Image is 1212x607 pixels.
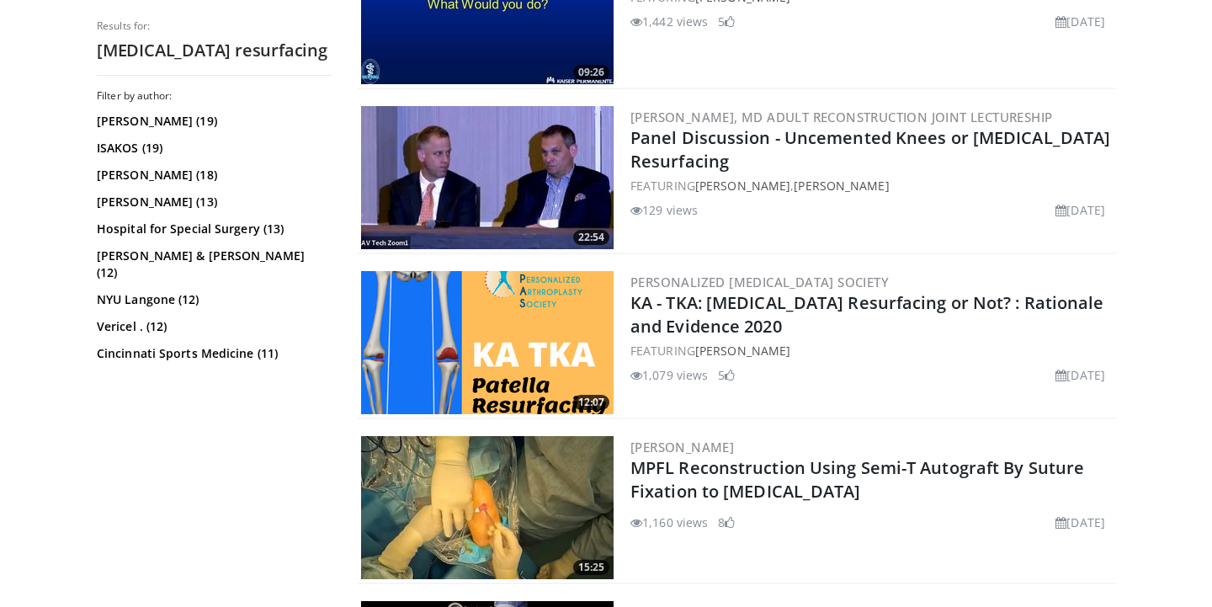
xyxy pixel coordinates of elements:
[630,456,1084,503] a: MPFL Reconstruction Using Semi-T Autograft By Suture Fixation to [MEDICAL_DATA]
[630,366,708,384] li: 1,079 views
[361,106,614,249] img: d1d5ac25-ee15-4dee-83f2-8f8c731071e1.300x170_q85_crop-smart_upscale.jpg
[718,514,735,531] li: 8
[630,126,1110,173] a: Panel Discussion - Uncemented Knees or [MEDICAL_DATA] Resurfacing
[97,167,328,184] a: [PERSON_NAME] (18)
[695,343,790,359] a: [PERSON_NAME]
[573,560,609,575] span: 15:25
[630,13,708,30] li: 1,442 views
[97,89,332,103] h3: Filter by author:
[794,178,889,194] a: [PERSON_NAME]
[573,230,609,245] span: 22:54
[630,109,1052,125] a: [PERSON_NAME], MD Adult Reconstruction Joint Lectureship
[630,201,698,219] li: 129 views
[1055,13,1105,30] li: [DATE]
[718,13,735,30] li: 5
[630,177,1112,194] div: FEATURING ,
[97,318,328,335] a: Vericel . (12)
[97,113,328,130] a: [PERSON_NAME] (19)
[1055,201,1105,219] li: [DATE]
[630,514,708,531] li: 1,160 views
[97,40,332,61] h2: [MEDICAL_DATA] resurfacing
[97,140,328,157] a: ISAKOS (19)
[97,221,328,237] a: Hospital for Special Surgery (13)
[573,395,609,410] span: 12:07
[97,248,328,281] a: [PERSON_NAME] & [PERSON_NAME] (12)
[630,439,734,455] a: [PERSON_NAME]
[97,291,328,308] a: NYU Langone (12)
[361,271,614,414] a: 12:07
[630,342,1112,359] div: FEATURING
[97,19,332,33] p: Results for:
[97,194,328,210] a: [PERSON_NAME] (13)
[1055,514,1105,531] li: [DATE]
[361,271,614,414] img: 38c4f6c6-b1d4-4120-b0c8-7fd38fb3d623.png.300x170_q85_crop-smart_upscale.png
[573,65,609,80] span: 09:26
[361,436,614,579] a: 15:25
[695,178,790,194] a: [PERSON_NAME]
[1055,366,1105,384] li: [DATE]
[718,366,735,384] li: 5
[630,291,1104,338] a: KA - TKA: [MEDICAL_DATA] Resurfacing or Not? : Rationale and Evidence 2020
[361,436,614,579] img: 33941cd6-6fcb-4e64-b8b4-828558d2faf3.300x170_q85_crop-smart_upscale.jpg
[361,106,614,249] a: 22:54
[630,274,889,290] a: Personalized [MEDICAL_DATA] Society
[97,345,328,362] a: Cincinnati Sports Medicine (11)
